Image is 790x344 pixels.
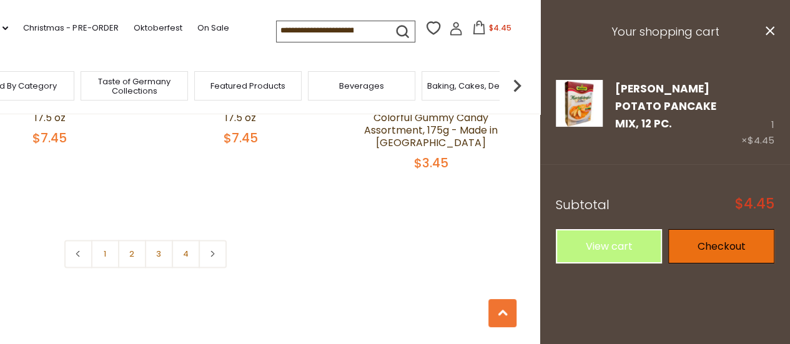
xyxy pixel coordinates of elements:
span: $7.45 [224,129,258,147]
button: $4.45 [465,21,518,39]
div: 1 × [741,80,774,149]
span: Subtotal [556,196,610,214]
a: 1 [91,240,119,268]
a: Checkout [668,229,774,263]
a: 4 [172,240,200,268]
img: next arrow [505,73,530,98]
img: Werners Saxon Potato Pancake Mix, 12 pc. [556,80,603,127]
a: Baking, Cakes, Desserts [427,81,524,91]
a: Taste of Germany Collections [84,77,184,96]
a: 2 [118,240,146,268]
span: $3.45 [414,154,448,172]
span: $4.45 [488,22,511,33]
a: Werners Saxon Potato Pancake Mix, 12 pc. [556,80,603,149]
a: Christmas - PRE-ORDER [23,21,118,35]
a: Beverages [339,81,384,91]
a: On Sale [197,21,229,35]
a: 3 [145,240,173,268]
a: Oktoberfest [133,21,182,35]
a: [PERSON_NAME] Potato Pancake Mix, 12 pc. [615,81,716,132]
a: Haribo "[PERSON_NAME] Tüte" Colorful Gummy Candy Assortment, 175g - Made in [GEOGRAPHIC_DATA] [357,98,506,150]
span: $4.45 [748,134,774,147]
a: View cart [556,229,662,263]
span: $4.45 [735,197,774,211]
span: $7.45 [32,129,67,147]
a: Featured Products [210,81,285,91]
